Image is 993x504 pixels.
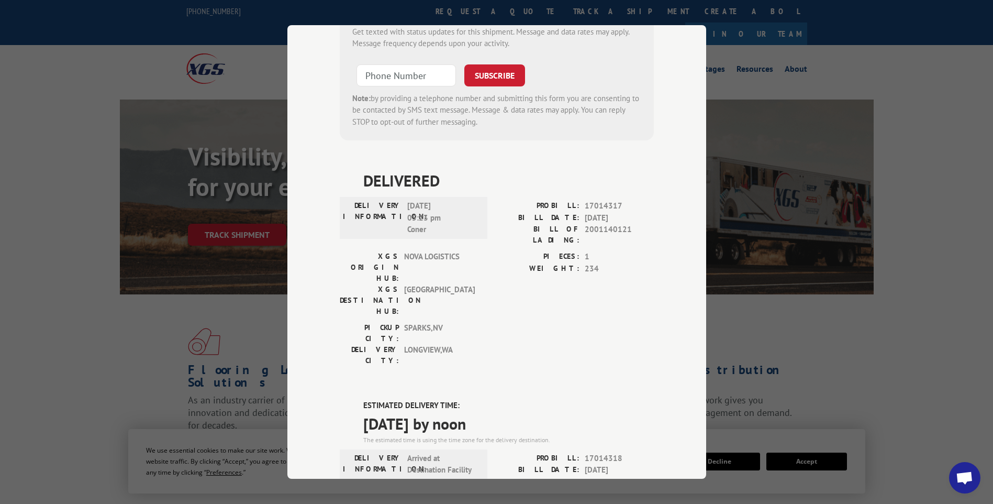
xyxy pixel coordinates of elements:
label: DELIVERY CITY: [340,344,399,366]
label: BILL DATE: [497,212,579,224]
label: DELIVERY INFORMATION: [343,200,402,236]
span: [GEOGRAPHIC_DATA] [404,284,475,317]
div: Get texted with status updates for this shipment. Message and data rates may apply. Message frequ... [352,26,641,50]
div: The estimated time is using the time zone for the delivery destination. [363,435,654,445]
label: XGS ORIGIN HUB: [340,251,399,284]
span: 17014317 [585,200,654,212]
input: Phone Number [356,64,456,86]
label: BILL OF LADING: [497,224,579,246]
label: PROBILL: [497,453,579,465]
div: Open chat [949,462,980,494]
strong: Note: [352,93,371,103]
span: 234 [585,263,654,275]
span: 17014318 [585,453,654,465]
span: NOVA LOGISTICS [404,251,475,284]
label: DELIVERY INFORMATION: [343,453,402,476]
span: Arrived at Destination Facility [407,453,478,476]
label: WEIGHT: [497,263,579,275]
span: LONGVIEW , WA [404,344,475,366]
span: [DATE] by noon [363,412,654,435]
label: ESTIMATED DELIVERY TIME: [363,400,654,412]
span: 1 [585,251,654,263]
label: XGS DESTINATION HUB: [340,284,399,317]
button: SUBSCRIBE [464,64,525,86]
div: by providing a telephone number and submitting this form you are consenting to be contacted by SM... [352,93,641,128]
span: SPARKS , NV [404,322,475,344]
label: PROBILL: [497,200,579,212]
label: BILL OF LADING: [497,476,579,498]
span: 2001140122 [585,476,654,498]
span: [DATE] 05:23 pm Coner [407,200,478,236]
span: 2001140121 [585,224,654,246]
label: BILL DATE: [497,464,579,476]
span: [DATE] [585,464,654,476]
label: PIECES: [497,251,579,263]
label: PICKUP CITY: [340,322,399,344]
span: DELIVERED [363,169,654,192]
span: [DATE] [585,212,654,224]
